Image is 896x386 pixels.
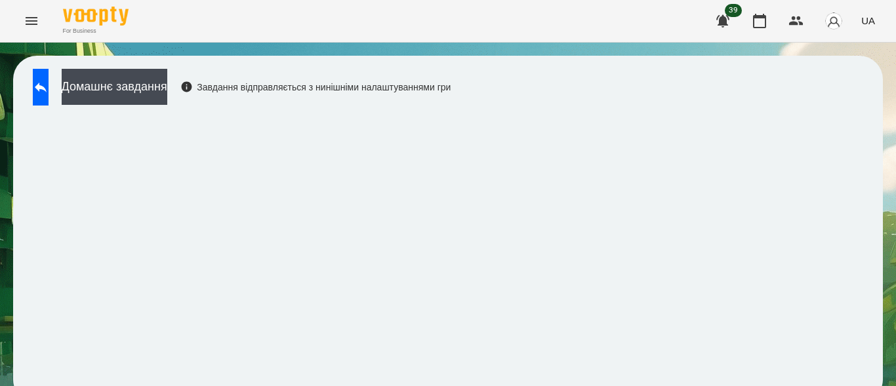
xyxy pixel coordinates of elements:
[63,27,129,35] span: For Business
[856,9,880,33] button: UA
[16,5,47,37] button: Menu
[62,69,167,105] button: Домашнє завдання
[825,12,843,30] img: avatar_s.png
[725,4,742,17] span: 39
[63,7,129,26] img: Voopty Logo
[180,81,451,94] div: Завдання відправляється з нинішніми налаштуваннями гри
[861,14,875,28] span: UA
